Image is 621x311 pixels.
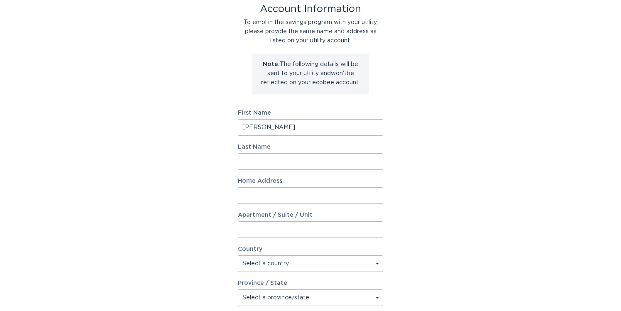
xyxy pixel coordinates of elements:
[259,60,362,87] p: The following details will be sent to your utility and won't be reflected on your ecobee account.
[238,212,383,218] label: Apartment / Suite / Unit
[238,280,287,286] label: Province / State
[238,18,383,45] div: To enrol in the savings program with your utility, please provide the same name and address as li...
[238,110,383,116] label: First Name
[238,178,383,184] label: Home Address
[238,246,262,252] label: Country
[263,61,280,67] strong: Note:
[238,5,383,14] div: Account Information
[238,144,383,150] label: Last Name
